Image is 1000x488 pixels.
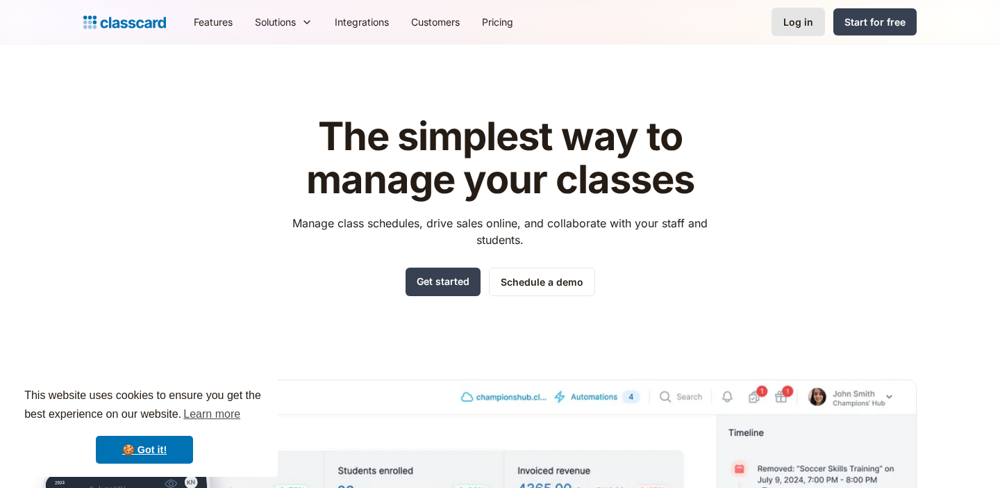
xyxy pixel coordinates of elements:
[183,6,244,38] a: Features
[280,115,721,201] h1: The simplest way to manage your classes
[406,268,481,296] a: Get started
[833,8,917,35] a: Start for free
[783,15,813,29] div: Log in
[489,268,595,296] a: Schedule a demo
[324,6,400,38] a: Integrations
[772,8,825,36] a: Log in
[280,215,721,248] p: Manage class schedules, drive sales online, and collaborate with your staff and students.
[96,436,193,464] a: dismiss cookie message
[83,13,166,32] a: home
[844,15,906,29] div: Start for free
[24,387,265,425] span: This website uses cookies to ensure you get the best experience on our website.
[244,6,324,38] div: Solutions
[255,15,296,29] div: Solutions
[400,6,471,38] a: Customers
[181,404,242,425] a: learn more about cookies
[11,374,278,477] div: cookieconsent
[471,6,524,38] a: Pricing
